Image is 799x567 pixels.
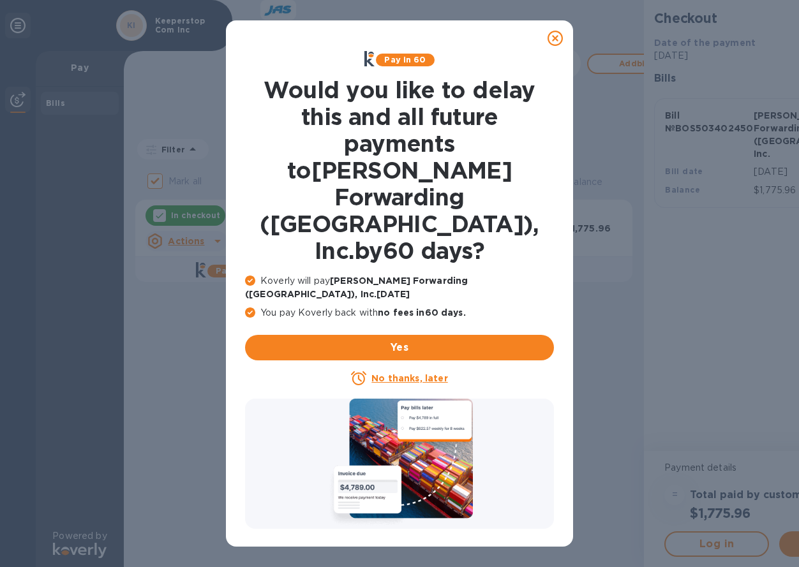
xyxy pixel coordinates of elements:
[255,340,544,355] span: Yes
[378,307,465,318] b: no fees in 60 days .
[384,55,426,64] b: Pay in 60
[245,306,554,320] p: You pay Koverly back with
[371,373,447,383] u: No thanks, later
[245,77,554,264] h1: Would you like to delay this and all future payments to [PERSON_NAME] Forwarding ([GEOGRAPHIC_DAT...
[245,335,554,360] button: Yes
[245,274,554,301] p: Koverly will pay
[245,276,468,299] b: [PERSON_NAME] Forwarding ([GEOGRAPHIC_DATA]), Inc. [DATE]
